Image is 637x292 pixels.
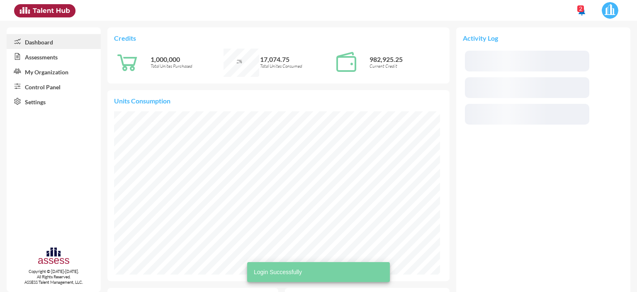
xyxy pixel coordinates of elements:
p: Copyright © [DATE]-[DATE]. All Rights Reserved. ASSESS Talent Management, LLC. [7,269,101,285]
p: 1,000,000 [151,55,224,63]
a: Dashboard [7,34,101,49]
mat-icon: notifications [577,6,587,16]
span: Login Successfully [254,268,302,276]
a: Assessments [7,49,101,64]
div: 2 [577,5,584,12]
p: Total Unites Consumed [260,63,333,69]
a: Settings [7,94,101,109]
p: Credits [114,34,443,42]
a: Control Panel [7,79,101,94]
p: Current Credit [370,63,442,69]
p: 17,074.75 [260,55,333,63]
img: assesscompany-logo.png [37,246,70,267]
p: 982,925.25 [370,55,442,63]
p: Units Consumption [114,97,443,105]
p: Total Unites Purchased [151,63,224,69]
a: My Organization [7,64,101,79]
span: 2% [236,59,242,64]
p: Activity Log [463,34,624,42]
